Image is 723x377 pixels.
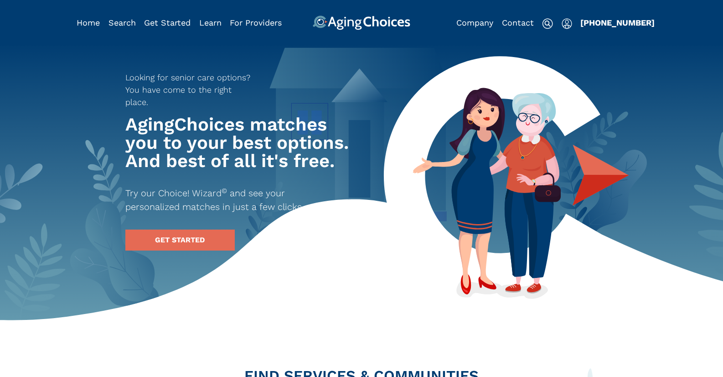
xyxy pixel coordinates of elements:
[199,18,222,27] a: Learn
[502,18,534,27] a: Contact
[230,18,282,27] a: For Providers
[125,186,337,214] p: Try our Choice! Wizard and see your personalized matches in just a few clicks.
[562,16,572,30] div: Popover trigger
[77,18,100,27] a: Home
[108,16,136,30] div: Popover trigger
[125,71,257,108] p: Looking for senior care options? You have come to the right place.
[562,18,572,29] img: user-icon.svg
[222,187,227,195] sup: ©
[144,18,191,27] a: Get Started
[125,230,235,251] a: GET STARTED
[456,18,493,27] a: Company
[542,18,553,29] img: search-icon.svg
[108,18,136,27] a: Search
[125,115,353,170] h1: AgingChoices matches you to your best options. And best of all it's free.
[580,18,655,27] a: [PHONE_NUMBER]
[313,16,410,30] img: AgingChoices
